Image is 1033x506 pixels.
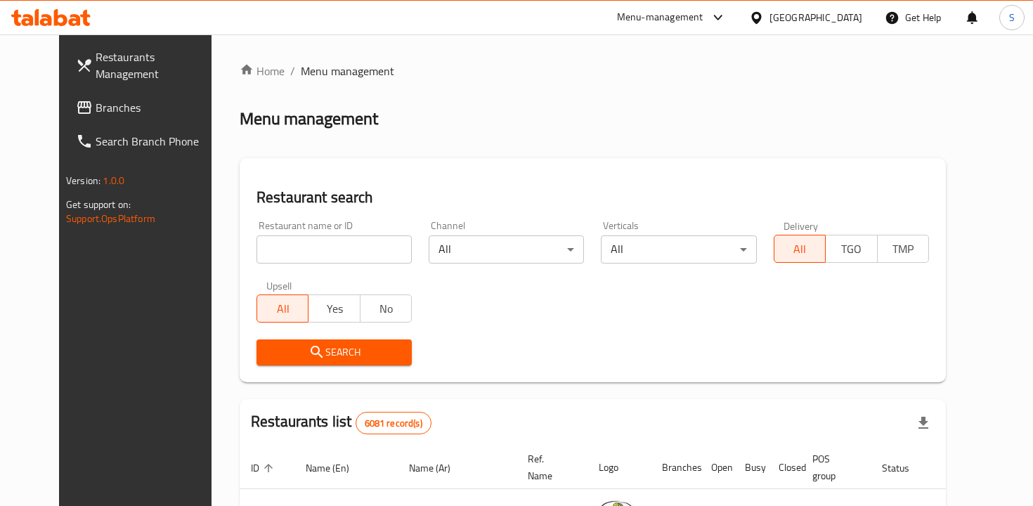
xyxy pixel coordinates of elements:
span: Yes [314,299,354,319]
span: Status [882,460,928,476]
a: Home [240,63,285,79]
input: Search for restaurant name or ID.. [256,235,412,264]
span: 6081 record(s) [356,417,431,430]
li: / [290,63,295,79]
nav: breadcrumb [240,63,946,79]
span: Menu management [301,63,394,79]
th: Branches [651,446,700,489]
span: Restaurants Management [96,48,220,82]
a: Support.OpsPlatform [66,209,155,228]
h2: Restaurant search [256,187,929,208]
span: Version: [66,171,100,190]
th: Logo [587,446,651,489]
span: Search Branch Phone [96,133,220,150]
label: Delivery [784,221,819,231]
button: Yes [308,294,360,323]
span: Ref. Name [528,450,571,484]
span: Branches [96,99,220,116]
th: Open [700,446,734,489]
span: TMP [883,239,923,259]
a: Branches [65,91,231,124]
button: TGO [825,235,877,263]
div: Total records count [356,412,431,434]
a: Search Branch Phone [65,124,231,158]
button: All [774,235,826,263]
div: Menu-management [617,9,703,26]
span: TGO [831,239,871,259]
div: All [601,235,756,264]
div: Export file [907,406,940,440]
button: No [360,294,412,323]
button: TMP [877,235,929,263]
button: All [256,294,308,323]
span: No [366,299,406,319]
span: POS group [812,450,854,484]
span: Name (Ar) [409,460,469,476]
span: S [1009,10,1015,25]
th: Closed [767,446,801,489]
h2: Menu management [240,108,378,130]
span: Name (En) [306,460,368,476]
div: All [429,235,584,264]
label: Upsell [266,280,292,290]
div: [GEOGRAPHIC_DATA] [769,10,862,25]
a: Restaurants Management [65,40,231,91]
span: All [780,239,820,259]
span: Get support on: [66,195,131,214]
span: 1.0.0 [103,171,124,190]
h2: Restaurants list [251,411,431,434]
span: Search [268,344,401,361]
th: Busy [734,446,767,489]
button: Search [256,339,412,365]
span: ID [251,460,278,476]
span: All [263,299,303,319]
